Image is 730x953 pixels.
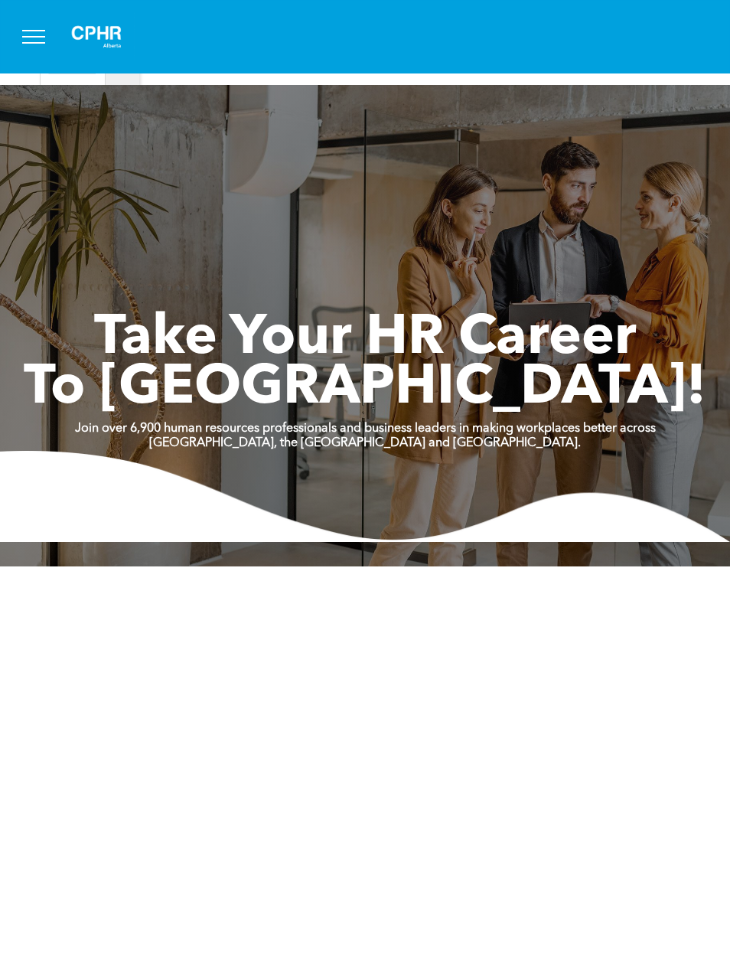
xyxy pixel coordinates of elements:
strong: [GEOGRAPHIC_DATA], the [GEOGRAPHIC_DATA] and [GEOGRAPHIC_DATA]. [149,437,581,449]
span: To [GEOGRAPHIC_DATA]! [24,361,706,416]
span: Take Your HR Career [94,312,637,367]
button: menu [14,17,54,57]
strong: Join over 6,900 human resources professionals and business leaders in making workplaces better ac... [75,423,656,435]
img: A white background with a few lines on it [58,12,135,61]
